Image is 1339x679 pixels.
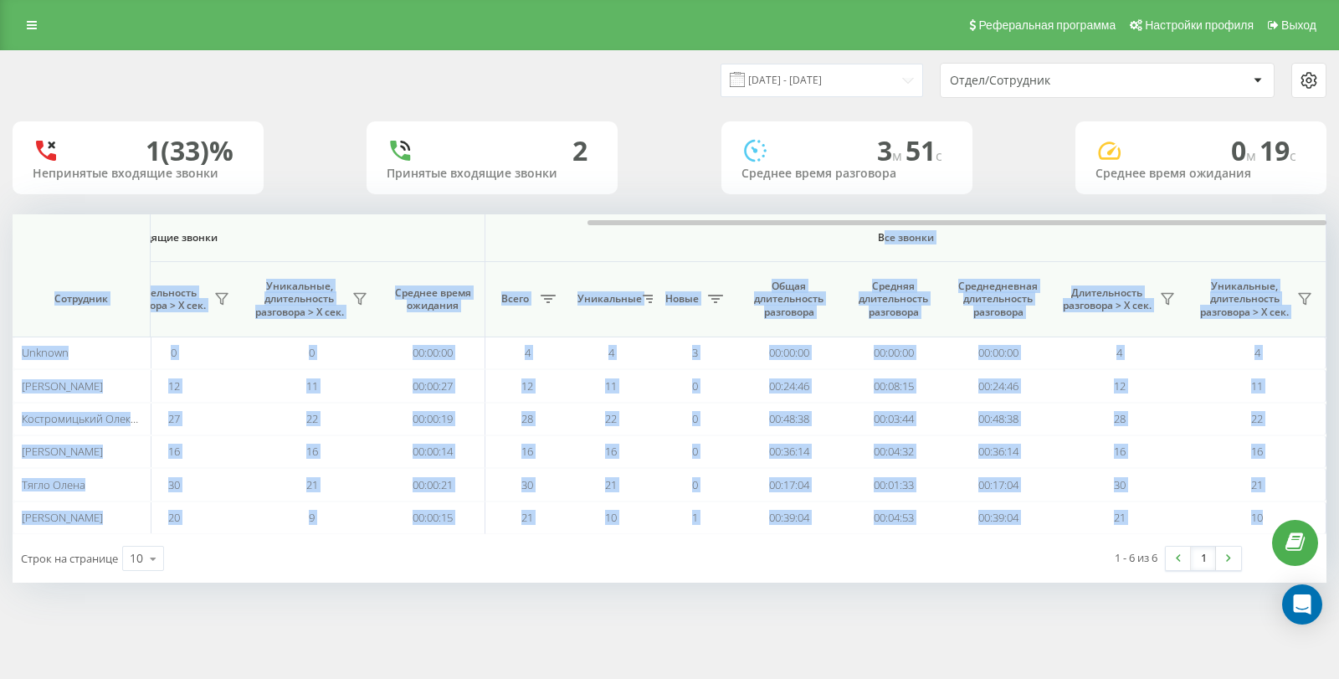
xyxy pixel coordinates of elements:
span: Настройки профиля [1145,18,1254,32]
div: Среднее время разговора [741,167,952,181]
td: 00:04:53 [841,502,946,534]
td: 00:00:19 [381,403,485,435]
td: 00:24:46 [736,369,841,402]
td: 00:48:38 [946,403,1050,435]
span: 0 [692,477,698,492]
div: Принятые входящие звонки [387,167,598,181]
span: м [892,147,905,165]
span: c [1290,147,1296,165]
span: 21 [1114,510,1126,525]
span: 22 [605,411,617,426]
span: Костромицький Олександр [22,411,161,426]
span: 30 [168,477,180,492]
td: 00:00:14 [381,435,485,468]
span: Unknown [22,345,69,360]
span: 11 [306,378,318,394]
span: 0 [692,444,698,459]
span: 30 [1114,477,1126,492]
span: м [1246,147,1259,165]
span: 12 [168,378,180,394]
span: 16 [1251,444,1263,459]
td: 00:36:14 [736,435,841,468]
span: Тягло Олена [22,477,85,492]
td: 00:24:46 [946,369,1050,402]
td: 00:03:44 [841,403,946,435]
span: 3 [692,345,698,360]
span: Общая длительность разговора [749,280,829,319]
span: 12 [521,378,533,394]
div: 1 (33)% [146,135,233,167]
span: 9 [309,510,315,525]
span: 16 [1114,444,1126,459]
span: 22 [1251,411,1263,426]
span: Уникальные [577,292,638,306]
span: Уникальные, длительность разговора > Х сек. [1197,280,1292,319]
span: Уникальные, длительность разговора > Х сек. [251,280,347,319]
span: 28 [521,411,533,426]
td: 00:00:00 [841,337,946,369]
td: 00:00:15 [381,502,485,534]
span: 16 [168,444,180,459]
span: 20 [168,510,180,525]
td: 00:36:14 [946,435,1050,468]
div: 1 - 6 из 6 [1115,549,1157,566]
span: 4 [1116,345,1122,360]
span: 10 [1251,510,1263,525]
span: 51 [905,132,942,168]
span: 4 [1254,345,1260,360]
div: Непринятые входящие звонки [33,167,244,181]
span: [PERSON_NAME] [22,444,103,459]
span: 4 [525,345,531,360]
td: 00:08:15 [841,369,946,402]
span: Длительность разговора > Х сек. [113,286,209,312]
td: 00:48:38 [736,403,841,435]
span: Средняя длительность разговора [854,280,933,319]
span: 21 [306,477,318,492]
td: 00:01:33 [841,468,946,501]
span: 27 [168,411,180,426]
span: c [936,147,942,165]
span: [PERSON_NAME] [22,378,103,394]
td: 00:04:32 [841,435,946,468]
span: 10 [605,510,617,525]
span: Всего [494,292,536,306]
span: 0 [692,378,698,394]
span: 3 [877,132,905,168]
td: 00:00:00 [736,337,841,369]
span: 0 [171,345,177,360]
span: 4 [608,345,614,360]
span: 0 [309,345,315,360]
span: Сотрудник [27,292,136,306]
span: 0 [1231,132,1259,168]
td: 00:39:04 [736,502,841,534]
span: Все звонки [535,231,1276,244]
td: 00:39:04 [946,502,1050,534]
span: Выход [1281,18,1316,32]
span: 28 [1114,411,1126,426]
td: 00:00:21 [381,468,485,501]
span: 1 [692,510,698,525]
span: 12 [1114,378,1126,394]
td: 00:17:04 [736,468,841,501]
span: Строк на странице [21,551,118,566]
span: 11 [1251,378,1263,394]
span: [PERSON_NAME] [22,510,103,525]
span: 16 [521,444,533,459]
span: Реферальная программа [978,18,1116,32]
span: 21 [1251,477,1263,492]
span: 22 [306,411,318,426]
span: 30 [521,477,533,492]
div: Отдел/Сотрудник [950,74,1150,88]
a: 1 [1191,547,1216,570]
span: 21 [605,477,617,492]
td: 00:00:00 [381,337,485,369]
span: 19 [1259,132,1296,168]
span: Длительность разговора > Х сек. [1059,286,1155,312]
td: 00:17:04 [946,468,1050,501]
span: Новые [661,292,703,306]
div: 10 [130,550,143,567]
span: 21 [521,510,533,525]
span: 16 [605,444,617,459]
td: 00:00:27 [381,369,485,402]
td: 00:00:00 [946,337,1050,369]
